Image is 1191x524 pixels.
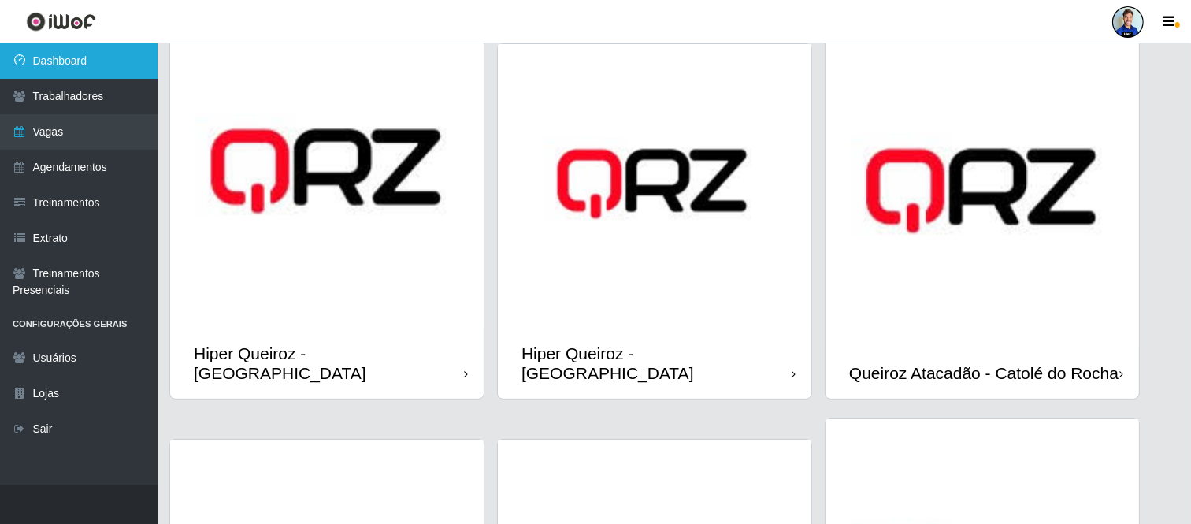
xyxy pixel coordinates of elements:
img: cardImg [826,34,1139,347]
img: CoreUI Logo [26,12,96,32]
a: Hiper Queiroz - [GEOGRAPHIC_DATA] [170,14,484,399]
img: cardImg [170,14,484,328]
img: cardImg [498,44,811,328]
div: Hiper Queiroz - [GEOGRAPHIC_DATA] [194,344,464,383]
div: Queiroz Atacadão - Catolé do Rocha [849,363,1119,383]
a: Queiroz Atacadão - Catolé do Rocha [826,34,1139,399]
a: Hiper Queiroz - [GEOGRAPHIC_DATA] [498,44,811,400]
div: Hiper Queiroz - [GEOGRAPHIC_DATA] [521,344,792,383]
